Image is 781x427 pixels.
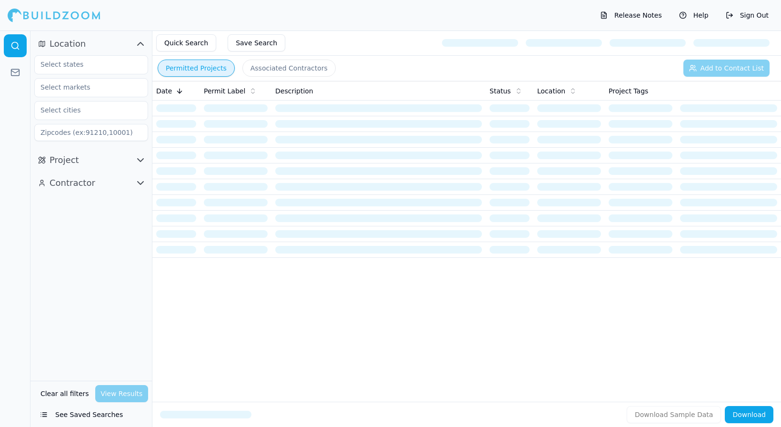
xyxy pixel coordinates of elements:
span: Project Tags [609,86,648,96]
button: Download [725,406,773,423]
button: See Saved Searches [34,406,148,423]
span: Permit Label [204,86,245,96]
input: Select markets [35,79,136,96]
span: Project [50,153,79,167]
span: Description [275,86,313,96]
button: Associated Contractors [242,60,336,77]
button: Permitted Projects [158,60,235,77]
button: Help [674,8,713,23]
button: Save Search [228,34,285,51]
button: Release Notes [595,8,667,23]
input: Select states [35,56,136,73]
button: Clear all filters [38,385,91,402]
span: Location [537,86,565,96]
button: Project [34,152,148,168]
span: Contractor [50,176,95,190]
span: Date [156,86,172,96]
span: Status [490,86,511,96]
span: Location [50,37,86,51]
button: Quick Search [156,34,216,51]
button: Location [34,36,148,51]
button: Sign Out [721,8,773,23]
input: Zipcodes (ex:91210,10001) [34,124,148,141]
button: Contractor [34,175,148,191]
input: Select cities [35,102,136,119]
